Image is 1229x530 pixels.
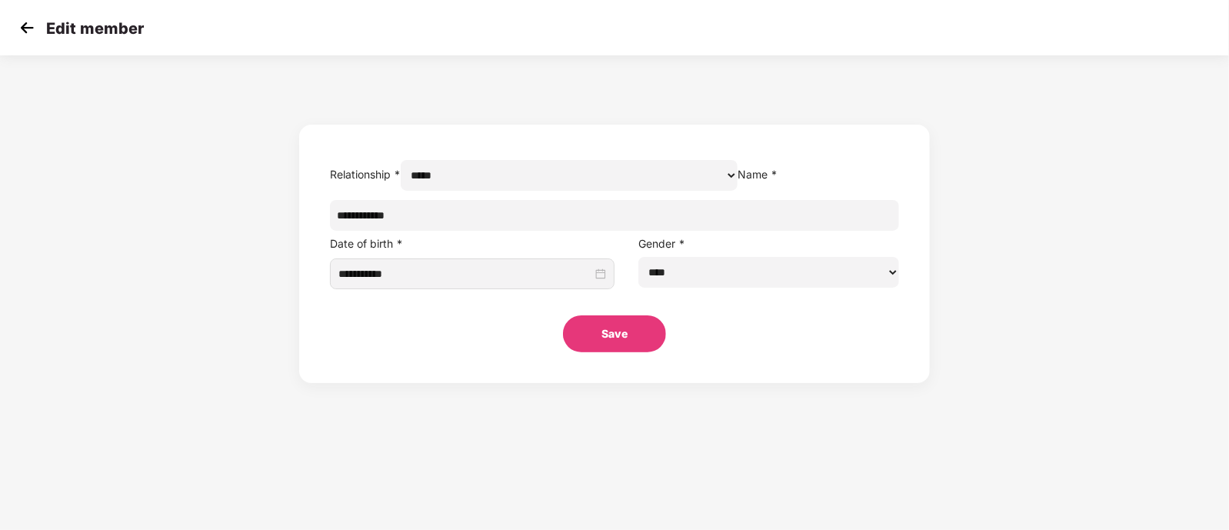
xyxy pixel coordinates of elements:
[330,168,401,181] label: Relationship *
[330,237,403,250] label: Date of birth *
[563,315,666,352] button: Save
[638,237,685,250] label: Gender *
[46,19,144,38] p: Edit member
[738,168,778,181] label: Name *
[15,16,38,39] img: svg+xml;base64,PHN2ZyB4bWxucz0iaHR0cDovL3d3dy53My5vcmcvMjAwMC9zdmciIHdpZHRoPSIzMCIgaGVpZ2h0PSIzMC...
